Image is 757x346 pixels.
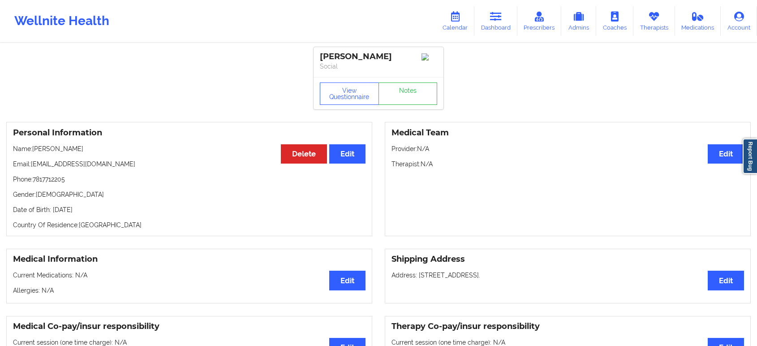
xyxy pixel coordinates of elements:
[708,144,744,164] button: Edit
[13,190,366,199] p: Gender: [DEMOGRAPHIC_DATA]
[320,62,437,71] p: Social
[391,128,744,138] h3: Medical Team
[708,271,744,290] button: Edit
[13,205,366,214] p: Date of Birth: [DATE]
[378,82,438,105] a: Notes
[329,271,366,290] button: Edit
[517,6,562,36] a: Prescribers
[13,271,366,280] p: Current Medications: N/A
[743,138,757,174] a: Report Bug
[320,82,379,105] button: View Questionnaire
[13,175,366,184] p: Phone: 7817712205
[474,6,517,36] a: Dashboard
[13,286,366,295] p: Allergies: N/A
[13,160,366,169] p: Email: [EMAIL_ADDRESS][DOMAIN_NAME]
[13,221,366,229] p: Country Of Residence: [GEOGRAPHIC_DATA]
[436,6,474,36] a: Calendar
[561,6,596,36] a: Admins
[13,144,366,153] p: Name: [PERSON_NAME]
[281,144,327,164] button: Delete
[13,254,366,264] h3: Medical Information
[391,254,744,264] h3: Shipping Address
[633,6,675,36] a: Therapists
[422,53,437,61] img: Image%2Fplaceholer-image.png
[596,6,633,36] a: Coaches
[13,128,366,138] h3: Personal Information
[675,6,721,36] a: Medications
[391,160,744,169] p: Therapist: N/A
[391,271,744,280] p: Address: [STREET_ADDRESS].
[13,321,366,332] h3: Medical Co-pay/insur responsibility
[391,321,744,332] h3: Therapy Co-pay/insur responsibility
[320,52,437,62] div: [PERSON_NAME]
[329,144,366,164] button: Edit
[391,144,744,153] p: Provider: N/A
[721,6,757,36] a: Account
